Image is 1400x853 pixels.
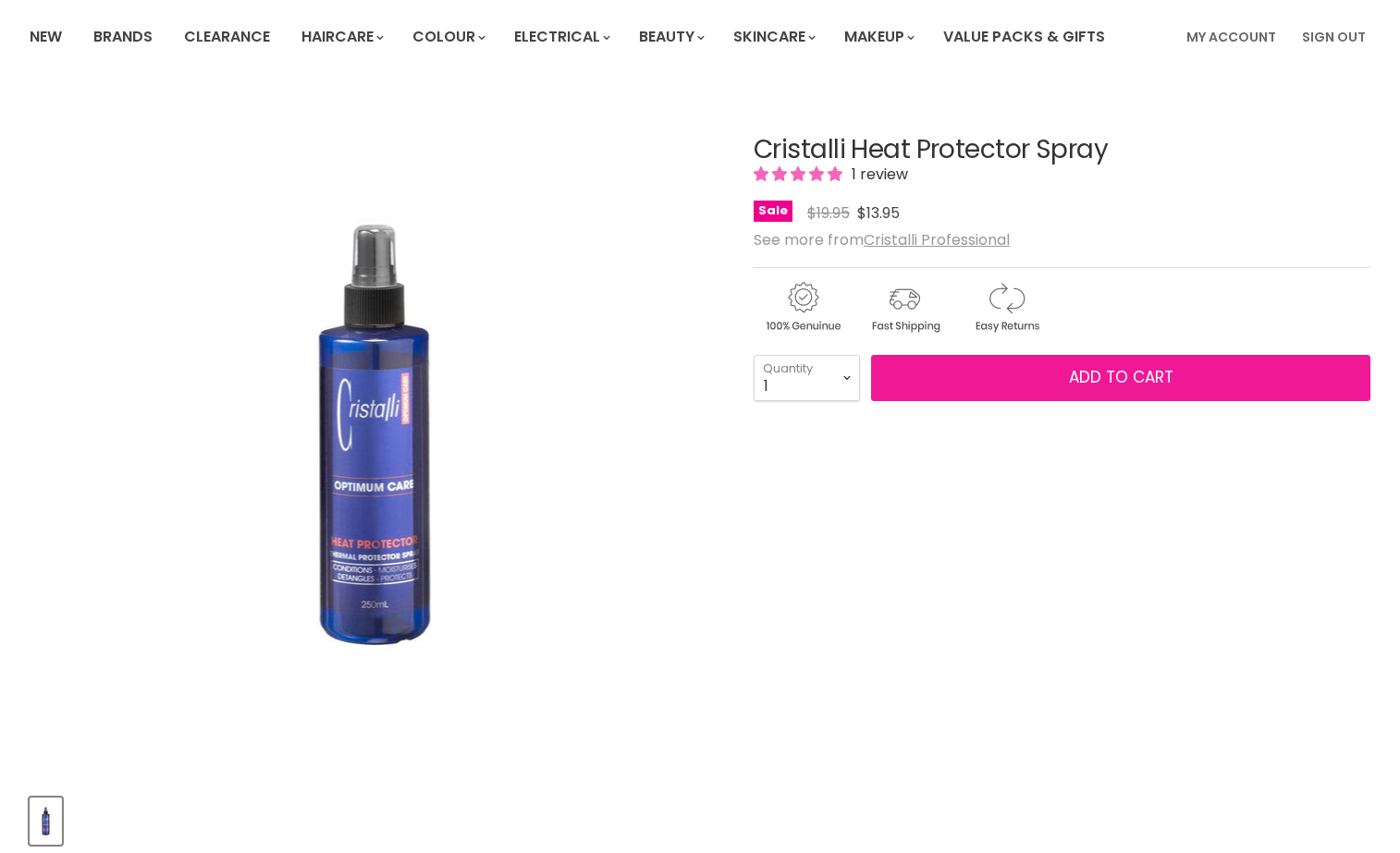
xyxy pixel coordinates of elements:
select: Quantity [754,355,860,401]
button: Add to cart [871,355,1370,401]
a: Value Packs & Gifts [929,18,1119,56]
div: Cristalli Heat Protector Spray image. Click or Scroll to Zoom. [30,90,720,780]
a: Beauty [625,18,716,56]
a: Clearance [170,18,284,56]
a: Cristalli Professional [864,229,1010,250]
img: shipping.gif [855,279,953,335]
a: Brands [80,18,166,56]
span: See more from [754,229,1010,250]
span: Sale [754,201,792,222]
nav: Main [6,10,1394,64]
a: Skincare [719,18,827,56]
span: 5.00 stars [754,164,846,185]
a: New [16,18,76,56]
span: $19.95 [807,202,850,224]
span: $13.95 [857,202,900,224]
a: Colour [399,18,497,56]
button: Cristalli Heat Protector Spray [30,798,62,845]
a: Sign Out [1291,18,1377,56]
h1: Cristalli Heat Protector Spray [754,136,1370,165]
a: Makeup [830,18,926,56]
span: 1 review [846,164,908,185]
img: returns.gif [957,279,1055,335]
a: Haircare [288,18,395,56]
a: My Account [1175,18,1287,56]
span: Add to cart [1069,366,1173,388]
a: Electrical [500,18,621,56]
div: Product thumbnails [27,792,723,845]
img: genuine.gif [754,279,852,335]
img: Cristalli Heat Protector Spray [31,799,60,843]
ul: Main menu [16,10,1148,64]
